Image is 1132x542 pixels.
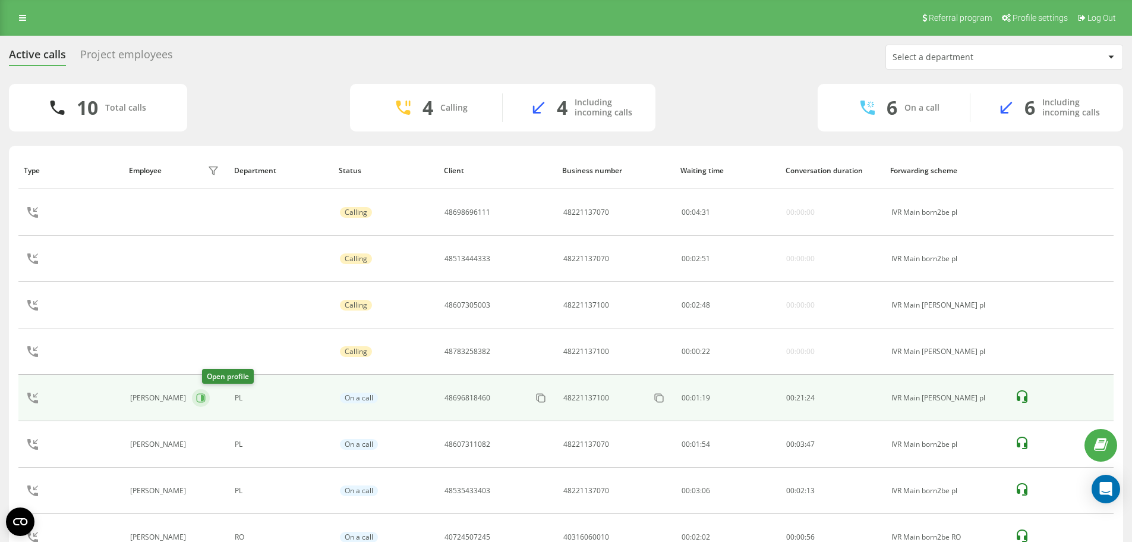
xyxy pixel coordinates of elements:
div: Including incoming calls [1042,98,1105,118]
div: 40316060010 [563,533,609,541]
div: Forwarding scheme [890,167,1003,175]
span: 02 [796,485,805,496]
div: 00:00:00 [786,255,815,263]
span: 02 [692,300,700,310]
div: 6 [1024,96,1035,119]
span: 00 [682,207,690,217]
span: 22 [702,346,710,356]
div: IVR Main born2be RO [891,533,1002,541]
div: On a call [904,103,939,113]
div: Business number [562,167,670,175]
div: Waiting time [680,167,774,175]
div: : : [682,301,710,309]
div: PL [235,440,327,449]
div: 00:00:00 [786,208,815,217]
div: 48221137100 [563,394,609,402]
span: 04 [692,207,700,217]
div: 00:00:00 [786,347,815,356]
span: 00 [796,532,805,542]
div: [PERSON_NAME] [130,533,189,541]
div: Open profile [202,369,254,384]
div: Including incoming calls [575,98,638,118]
div: 48513444333 [444,255,490,263]
div: Total calls [105,103,146,113]
span: 03 [796,439,805,449]
div: On a call [340,439,378,450]
div: Department [234,167,328,175]
div: : : [786,394,815,402]
button: Open CMP widget [6,507,34,536]
div: IVR Main [PERSON_NAME] pl [891,347,1002,356]
div: 48696818460 [444,394,490,402]
div: 00:03:06 [682,487,774,495]
span: 00 [682,300,690,310]
div: 6 [887,96,897,119]
div: IVR Main born2be pl [891,208,1002,217]
span: Log Out [1087,13,1116,23]
div: 48221137070 [563,487,609,495]
div: On a call [340,485,378,496]
div: Calling [340,207,372,218]
div: IVR Main born2be pl [891,487,1002,495]
div: [PERSON_NAME] [130,487,189,495]
div: 48221137070 [563,208,609,217]
div: 4 [422,96,433,119]
div: 48221137070 [563,255,609,263]
div: PL [235,394,327,402]
div: Active calls [9,48,66,67]
span: 00 [692,346,700,356]
span: 00 [786,532,794,542]
div: PL [235,487,327,495]
div: [PERSON_NAME] [130,440,189,449]
span: 02 [692,253,700,264]
span: 47 [806,439,815,449]
div: 10 [77,96,98,119]
div: Open Intercom Messenger [1092,475,1120,503]
span: 21 [796,393,805,403]
span: 00 [786,485,794,496]
div: On a call [340,393,378,403]
div: 48221137100 [563,347,609,356]
div: : : [682,208,710,217]
span: 00 [786,393,794,403]
span: Profile settings [1013,13,1068,23]
span: 13 [806,485,815,496]
div: Calling [340,253,372,264]
div: 48698696111 [444,208,490,217]
span: 00 [682,346,690,356]
div: : : [786,440,815,449]
div: 48607311082 [444,440,490,449]
div: : : [682,347,710,356]
div: Calling [340,346,372,357]
div: : : [682,255,710,263]
div: 4 [557,96,567,119]
div: IVR Main born2be pl [891,440,1002,449]
span: 48 [702,300,710,310]
span: 00 [682,253,690,264]
div: : : [786,533,815,541]
div: IVR Main [PERSON_NAME] pl [891,394,1002,402]
span: 24 [806,393,815,403]
div: 48607305003 [444,301,490,309]
div: Project employees [80,48,173,67]
div: 48535433403 [444,487,490,495]
div: 48783258382 [444,347,490,356]
div: [PERSON_NAME] [130,394,189,402]
div: 00:00:00 [786,301,815,309]
div: Employee [129,167,162,175]
span: 51 [702,253,710,264]
div: Status [339,167,433,175]
div: Conversation duration [786,167,879,175]
span: 56 [806,532,815,542]
div: Calling [440,103,468,113]
span: 00 [786,439,794,449]
div: 00:01:19 [682,394,774,402]
div: Select a department [893,52,1035,62]
div: Calling [340,300,372,311]
div: RO [235,533,327,541]
div: 00:02:02 [682,533,774,541]
div: 00:01:54 [682,440,774,449]
div: 40724507245 [444,533,490,541]
span: Referral program [929,13,992,23]
div: Client [444,167,551,175]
